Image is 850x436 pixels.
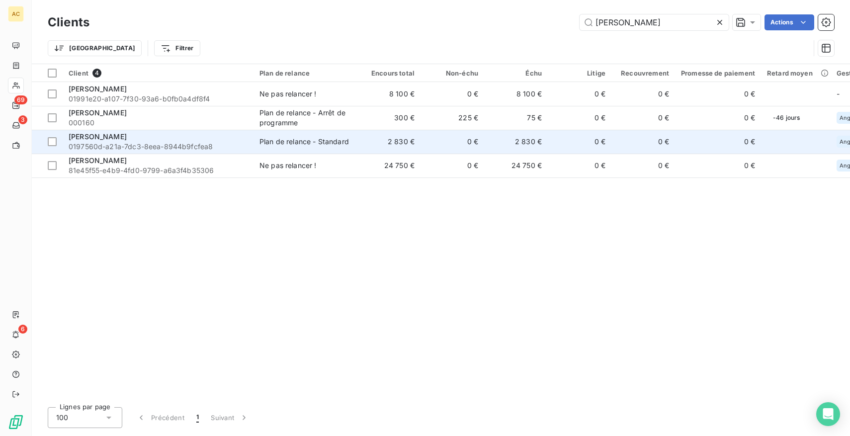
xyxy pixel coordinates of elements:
[611,82,675,106] td: 0 €
[426,69,478,77] div: Non-échu
[421,106,484,130] td: 225 €
[363,69,415,77] div: Encours total
[421,82,484,106] td: 0 €
[675,130,761,154] td: 0 €
[421,130,484,154] td: 0 €
[484,154,548,177] td: 24 750 €
[357,106,421,130] td: 300 €
[8,6,24,22] div: AC
[490,69,542,77] div: Échu
[357,82,421,106] td: 8 100 €
[69,69,88,77] span: Client
[14,95,27,104] span: 69
[69,166,248,175] span: 81e45f55-e4b9-4fd0-9799-a6a3f4b35306
[548,130,611,154] td: 0 €
[69,142,248,152] span: 0197560d-a21a-7dc3-8eea-8944b9fcfea8
[548,106,611,130] td: 0 €
[69,156,127,165] span: [PERSON_NAME]
[259,108,351,128] div: Plan de relance - Arrêt de programme
[611,106,675,130] td: 0 €
[48,13,89,31] h3: Clients
[92,69,101,78] span: 4
[69,118,248,128] span: 000160
[190,407,205,428] button: 1
[259,89,317,99] div: Ne pas relancer !
[259,69,351,77] div: Plan de relance
[196,413,199,423] span: 1
[130,407,190,428] button: Précédent
[617,69,669,77] div: Recouvrement
[205,407,255,428] button: Suivant
[69,85,127,93] span: [PERSON_NAME]
[767,69,825,77] div: Retard moyen
[675,154,761,177] td: 0 €
[69,94,248,104] span: 01991e20-a107-7f30-93a6-b0fb0a4df8f4
[580,14,729,30] input: Rechercher
[154,40,200,56] button: Filtrer
[675,106,761,130] td: 0 €
[357,154,421,177] td: 24 750 €
[681,69,755,77] div: Promesse de paiement
[611,154,675,177] td: 0 €
[484,82,548,106] td: 8 100 €
[765,14,814,30] button: Actions
[18,115,27,124] span: 3
[554,69,605,77] div: Litige
[837,89,840,98] span: -
[56,413,68,423] span: 100
[421,154,484,177] td: 0 €
[484,130,548,154] td: 2 830 €
[675,82,761,106] td: 0 €
[69,108,127,117] span: [PERSON_NAME]
[816,402,840,426] div: Open Intercom Messenger
[767,110,806,125] span: -46 jours
[8,414,24,430] img: Logo LeanPay
[357,130,421,154] td: 2 830 €
[611,130,675,154] td: 0 €
[259,161,317,171] div: Ne pas relancer !
[484,106,548,130] td: 75 €
[48,40,142,56] button: [GEOGRAPHIC_DATA]
[548,82,611,106] td: 0 €
[548,154,611,177] td: 0 €
[18,325,27,334] span: 6
[259,137,349,147] div: Plan de relance - Standard
[69,132,127,141] span: [PERSON_NAME]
